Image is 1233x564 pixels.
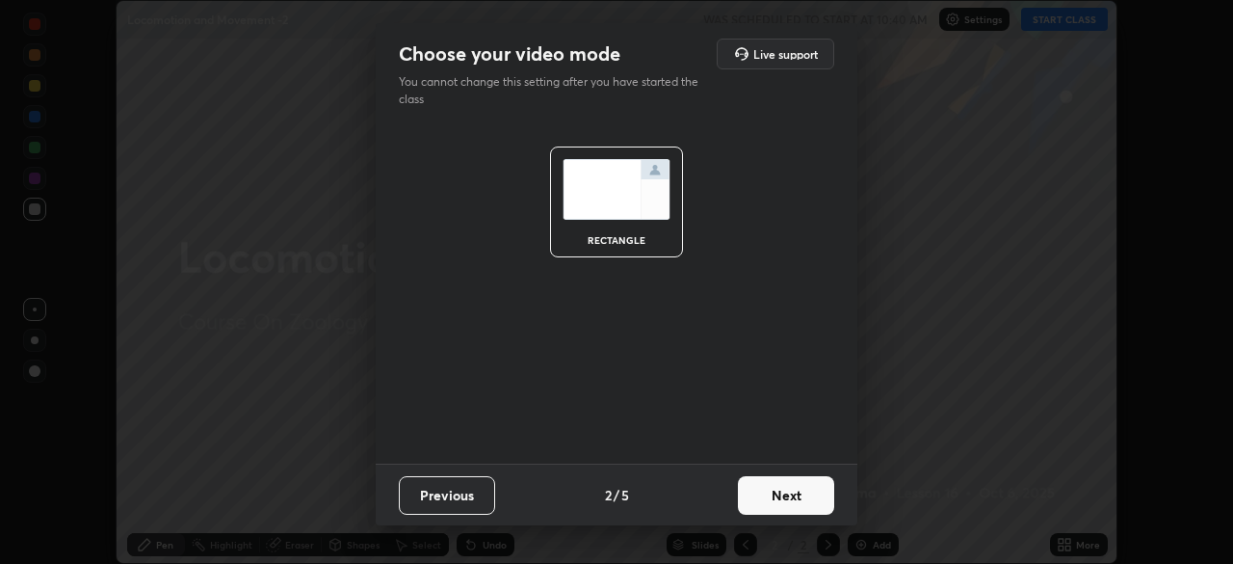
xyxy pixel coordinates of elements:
[753,48,818,60] h5: Live support
[399,73,711,108] p: You cannot change this setting after you have started the class
[578,235,655,245] div: rectangle
[399,41,620,67] h2: Choose your video mode
[563,159,670,220] img: normalScreenIcon.ae25ed63.svg
[605,485,612,505] h4: 2
[614,485,619,505] h4: /
[399,476,495,515] button: Previous
[738,476,834,515] button: Next
[621,485,629,505] h4: 5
